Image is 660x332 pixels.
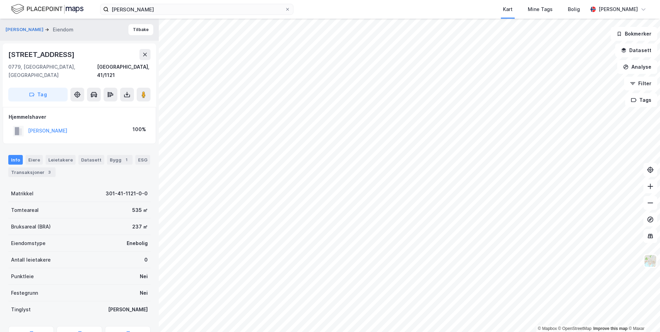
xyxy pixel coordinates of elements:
[11,289,38,297] div: Festegrunn
[11,3,84,15] img: logo.f888ab2527a4732fd821a326f86c7f29.svg
[625,299,660,332] iframe: Chat Widget
[97,63,151,79] div: [GEOGRAPHIC_DATA], 41/1121
[11,189,33,198] div: Matrikkel
[46,169,53,176] div: 3
[8,167,56,177] div: Transaksjoner
[132,206,148,214] div: 535 ㎡
[6,26,45,33] button: [PERSON_NAME]
[625,93,657,107] button: Tags
[53,26,74,34] div: Eiendom
[9,113,150,121] div: Hjemmelshaver
[11,305,31,314] div: Tinglyst
[140,272,148,281] div: Nei
[26,155,43,165] div: Eiere
[615,43,657,57] button: Datasett
[78,155,104,165] div: Datasett
[128,24,153,35] button: Tilbake
[11,223,51,231] div: Bruksareal (BRA)
[503,5,513,13] div: Kart
[624,77,657,90] button: Filter
[11,256,51,264] div: Antall leietakere
[8,63,97,79] div: 0779, [GEOGRAPHIC_DATA], [GEOGRAPHIC_DATA]
[107,155,133,165] div: Bygg
[11,239,46,247] div: Eiendomstype
[599,5,638,13] div: [PERSON_NAME]
[568,5,580,13] div: Bolig
[108,305,148,314] div: [PERSON_NAME]
[140,289,148,297] div: Nei
[558,326,592,331] a: OpenStreetMap
[644,254,657,267] img: Z
[123,156,130,163] div: 1
[127,239,148,247] div: Enebolig
[625,299,660,332] div: Kontrollprogram for chat
[617,60,657,74] button: Analyse
[528,5,553,13] div: Mine Tags
[538,326,557,331] a: Mapbox
[611,27,657,41] button: Bokmerker
[106,189,148,198] div: 301-41-1121-0-0
[11,206,39,214] div: Tomteareal
[135,155,150,165] div: ESG
[8,49,76,60] div: [STREET_ADDRESS]
[46,155,76,165] div: Leietakere
[593,326,628,331] a: Improve this map
[109,4,285,14] input: Søk på adresse, matrikkel, gårdeiere, leietakere eller personer
[8,155,23,165] div: Info
[132,223,148,231] div: 237 ㎡
[144,256,148,264] div: 0
[11,272,34,281] div: Punktleie
[8,88,68,101] button: Tag
[133,125,146,134] div: 100%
